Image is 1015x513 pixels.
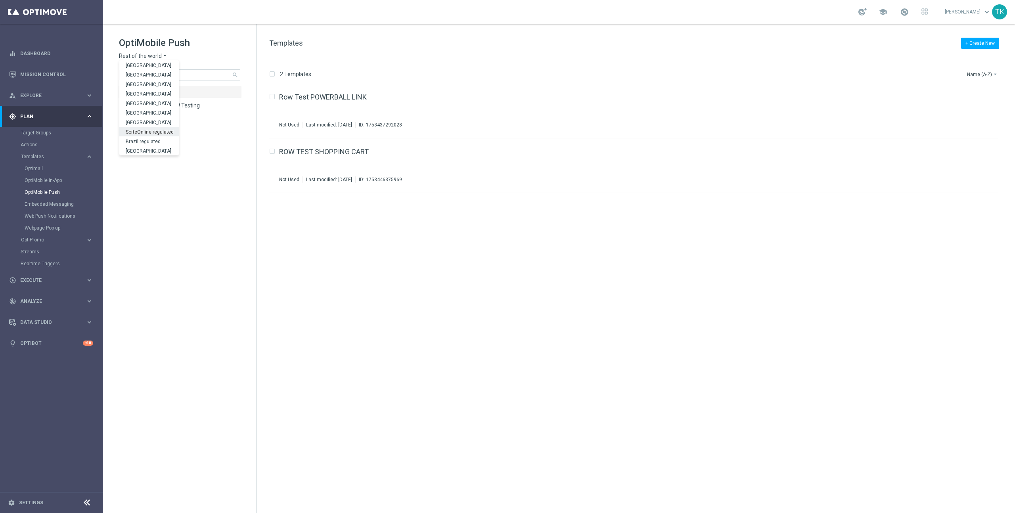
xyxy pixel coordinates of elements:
[21,139,102,151] div: Actions
[355,176,402,183] div: ID:
[25,210,102,222] div: Web Push Notifications
[9,277,16,284] i: play_circle_outline
[9,50,16,57] i: equalizer
[25,198,102,210] div: Embedded Messaging
[25,165,82,172] a: Optimail
[21,237,86,242] div: OptiPromo
[9,319,94,325] button: Data Studio keyboard_arrow_right
[86,153,93,161] i: keyboard_arrow_right
[21,237,78,242] span: OptiPromo
[20,320,86,325] span: Data Studio
[966,69,999,79] button: Name (A-Z)arrow_drop_down
[9,92,16,99] i: person_search
[86,113,93,120] i: keyboard_arrow_right
[25,174,102,186] div: OptiMobile In-App
[21,127,102,139] div: Target Groups
[992,71,998,77] i: arrow_drop_down
[9,64,93,85] div: Mission Control
[25,177,82,184] a: OptiMobile In-App
[9,113,16,120] i: gps_fixed
[86,318,93,326] i: keyboard_arrow_right
[355,122,402,128] div: ID:
[86,236,93,244] i: keyboard_arrow_right
[119,52,168,60] button: Rest of the world arrow_drop_down
[9,113,94,120] button: gps_fixed Plan keyboard_arrow_right
[25,186,102,198] div: OptiMobile Push
[944,6,992,18] a: [PERSON_NAME]keyboard_arrow_down
[279,176,299,183] div: Not Used
[25,225,82,231] a: Webpage Pop-up
[25,201,82,207] a: Embedded Messaging
[19,500,43,505] a: Settings
[20,43,93,64] a: Dashboard
[25,189,82,195] a: OptiMobile Push
[879,8,887,16] span: school
[9,340,16,347] i: lightbulb
[119,52,162,60] span: Rest of the world
[9,113,86,120] div: Plan
[119,60,179,155] ng-dropdown-panel: Options list
[20,64,93,85] a: Mission Control
[21,142,82,148] a: Actions
[261,138,1013,193] div: Press SPACE to select this row.
[25,213,82,219] a: Web Push Notifications
[9,333,93,354] div: Optibot
[21,154,86,159] div: Templates
[232,72,238,78] span: search
[992,4,1007,19] div: TK
[21,154,78,159] span: Templates
[9,43,93,64] div: Dashboard
[9,298,16,305] i: track_changes
[25,163,102,174] div: Optimail
[961,38,999,49] button: + Create New
[280,71,311,78] p: 2 Templates
[20,93,86,98] span: Explore
[21,260,82,267] a: Realtime Triggers
[9,92,86,99] div: Explore
[83,341,93,346] div: +10
[366,122,402,128] div: 1753437292028
[20,278,86,283] span: Execute
[279,122,299,128] div: Not Used
[119,36,240,49] h1: OptiMobile Push
[21,258,102,270] div: Realtime Triggers
[86,297,93,305] i: keyboard_arrow_right
[20,299,86,304] span: Analyze
[9,92,94,99] button: person_search Explore keyboard_arrow_right
[9,277,94,283] button: play_circle_outline Execute keyboard_arrow_right
[261,84,1013,138] div: Press SPACE to select this row.
[21,246,102,258] div: Streams
[9,340,94,346] button: lightbulb Optibot +10
[303,176,355,183] div: Last modified: [DATE]
[21,151,102,234] div: Templates
[20,114,86,119] span: Plan
[8,499,15,506] i: settings
[9,319,86,326] div: Data Studio
[21,237,94,243] button: OptiPromo keyboard_arrow_right
[86,276,93,284] i: keyboard_arrow_right
[279,148,369,155] a: ROW TEST SHOPPING CART
[20,333,83,354] a: Optibot
[21,153,94,160] button: Templates keyboard_arrow_right
[9,71,94,78] button: Mission Control
[279,94,367,101] a: Row Test POWERBALL LINK
[86,92,93,99] i: keyboard_arrow_right
[21,130,82,136] a: Target Groups
[21,249,82,255] a: Streams
[9,298,94,304] button: track_changes Analyze keyboard_arrow_right
[21,234,102,246] div: OptiPromo
[119,69,240,80] input: Search Template
[25,222,102,234] div: Webpage Pop-up
[982,8,991,16] span: keyboard_arrow_down
[303,122,355,128] div: Last modified: [DATE]
[9,50,94,57] button: equalizer Dashboard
